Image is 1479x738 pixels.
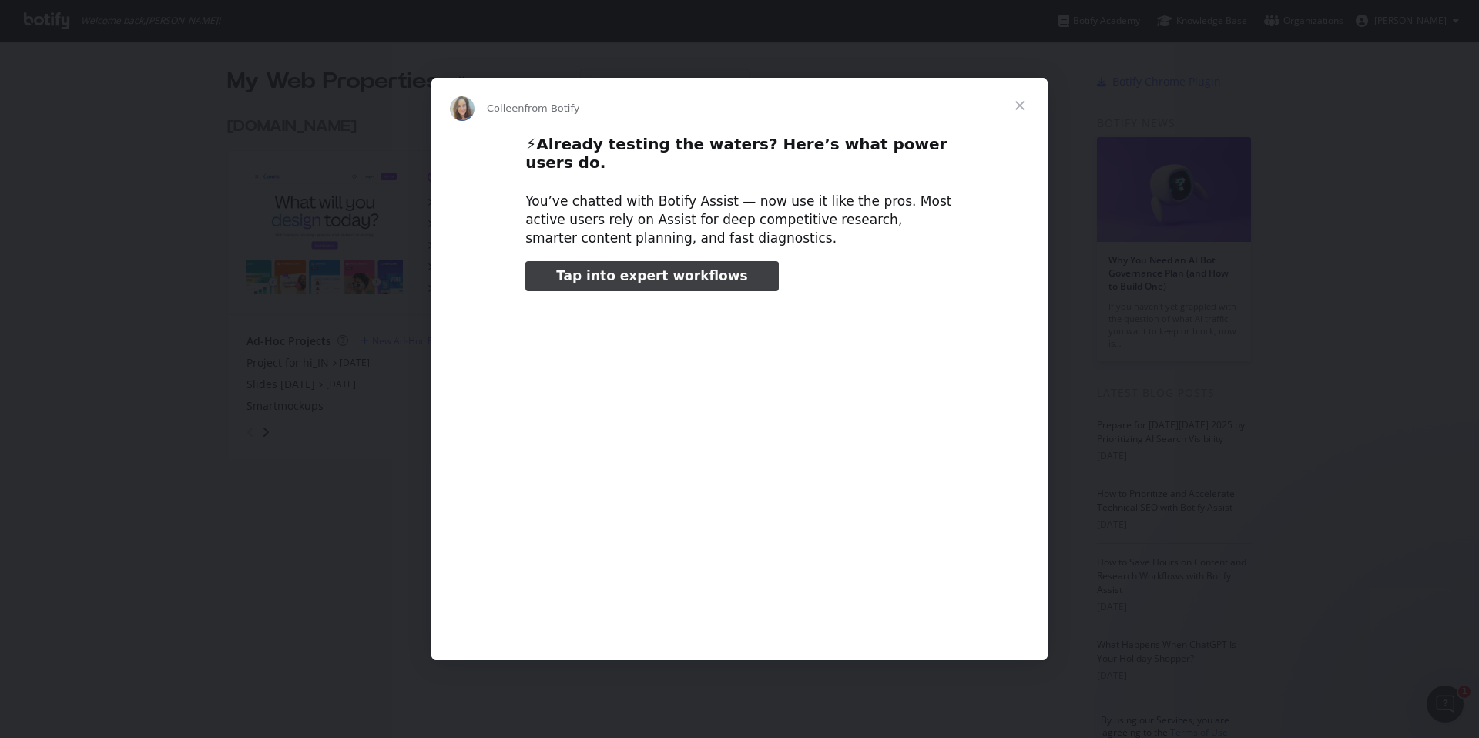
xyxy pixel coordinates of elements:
[525,193,954,247] div: You’ve chatted with Botify Assist — now use it like the pros. Most active users rely on Assist fo...
[556,268,747,283] span: Tap into expert workflows
[487,102,525,114] span: Colleen
[450,96,475,121] img: Profile image for Colleen
[418,304,1061,626] video: Play video
[525,135,947,173] b: Already testing the waters? Here’s what power users do.
[525,261,778,292] a: Tap into expert workflows
[992,78,1048,133] span: Close
[525,134,954,182] h2: ⚡
[525,102,580,114] span: from Botify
